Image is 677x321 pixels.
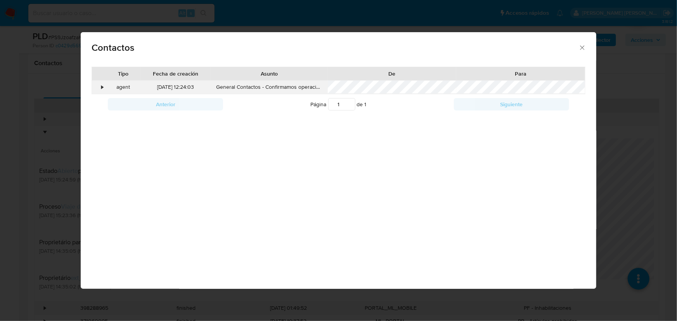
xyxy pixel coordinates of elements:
div: Fecha de creación [146,70,206,78]
span: 1 [365,100,367,108]
div: agent [106,81,140,94]
div: Asunto [216,70,322,78]
button: close [578,44,585,51]
div: • [101,83,103,91]
span: Página de [311,98,367,110]
div: [DATE] 12:24:03 [140,81,211,94]
button: Siguiente [454,98,569,110]
span: Contactos [92,43,578,52]
div: Para [462,70,580,78]
button: Anterior [108,98,223,110]
div: General Contactos - Confirmamos operación o duda (OFFLINE) [211,81,327,94]
div: Tipo [111,70,135,78]
div: De [333,70,451,78]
